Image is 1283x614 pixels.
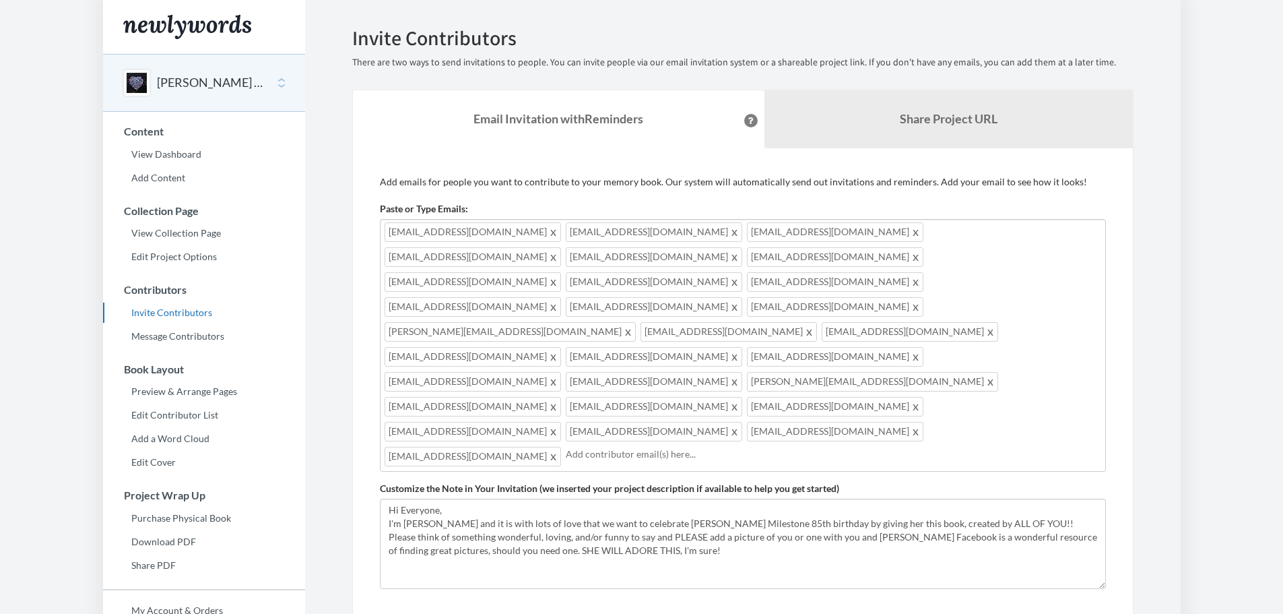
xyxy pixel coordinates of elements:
[352,27,1133,49] h2: Invite Contributors
[747,397,923,417] span: [EMAIL_ADDRESS][DOMAIN_NAME]
[380,499,1106,589] textarea: Hi Everyone, I'm [PERSON_NAME] and it is with lots of love that we want to celebrate [PERSON_NAME...
[822,322,998,342] span: [EMAIL_ADDRESS][DOMAIN_NAME]
[103,452,305,472] a: Edit Cover
[103,303,305,323] a: Invite Contributors
[157,74,266,92] button: [PERSON_NAME] 85th BIRTHDAY
[747,297,923,317] span: [EMAIL_ADDRESS][DOMAIN_NAME]
[123,15,251,39] img: Newlywords logo
[385,372,561,392] span: [EMAIL_ADDRESS][DOMAIN_NAME]
[385,297,561,317] span: [EMAIL_ADDRESS][DOMAIN_NAME]
[566,297,742,317] span: [EMAIL_ADDRESS][DOMAIN_NAME]
[900,111,997,126] b: Share Project URL
[747,272,923,292] span: [EMAIL_ADDRESS][DOMAIN_NAME]
[104,489,305,501] h3: Project Wrap Up
[385,397,561,417] span: [EMAIL_ADDRESS][DOMAIN_NAME]
[566,397,742,417] span: [EMAIL_ADDRESS][DOMAIN_NAME]
[747,347,923,367] span: [EMAIL_ADDRESS][DOMAIN_NAME]
[103,144,305,164] a: View Dashboard
[747,247,923,267] span: [EMAIL_ADDRESS][DOMAIN_NAME]
[385,222,561,242] span: [EMAIL_ADDRESS][DOMAIN_NAME]
[104,284,305,296] h3: Contributors
[103,532,305,552] a: Download PDF
[566,272,742,292] span: [EMAIL_ADDRESS][DOMAIN_NAME]
[104,125,305,137] h3: Content
[103,555,305,576] a: Share PDF
[640,322,817,342] span: [EMAIL_ADDRESS][DOMAIN_NAME]
[103,168,305,188] a: Add Content
[380,175,1106,189] p: Add emails for people you want to contribute to your memory book. Our system will automatically s...
[385,347,561,367] span: [EMAIL_ADDRESS][DOMAIN_NAME]
[566,372,742,392] span: [EMAIL_ADDRESS][DOMAIN_NAME]
[566,447,1101,462] input: Add contributor email(s) here...
[352,56,1133,69] p: There are two ways to send invitations to people. You can invite people via our email invitation ...
[385,322,636,342] span: [PERSON_NAME][EMAIL_ADDRESS][DOMAIN_NAME]
[104,363,305,375] h3: Book Layout
[566,222,742,242] span: [EMAIL_ADDRESS][DOMAIN_NAME]
[566,347,742,367] span: [EMAIL_ADDRESS][DOMAIN_NAME]
[103,405,305,425] a: Edit Contributor List
[380,482,839,495] label: Customize the Note in Your Invitation (we inserted your project description if available to help ...
[385,422,561,441] span: [EMAIL_ADDRESS][DOMAIN_NAME]
[103,223,305,243] a: View Collection Page
[103,247,305,267] a: Edit Project Options
[747,422,923,441] span: [EMAIL_ADDRESS][DOMAIN_NAME]
[103,326,305,346] a: Message Contributors
[566,422,742,441] span: [EMAIL_ADDRESS][DOMAIN_NAME]
[385,272,561,292] span: [EMAIL_ADDRESS][DOMAIN_NAME]
[747,222,923,242] span: [EMAIL_ADDRESS][DOMAIN_NAME]
[103,381,305,402] a: Preview & Arrange Pages
[104,205,305,217] h3: Collection Page
[380,202,468,216] label: Paste or Type Emails:
[747,372,998,392] span: [PERSON_NAME][EMAIL_ADDRESS][DOMAIN_NAME]
[473,111,643,126] strong: Email Invitation with Reminders
[566,247,742,267] span: [EMAIL_ADDRESS][DOMAIN_NAME]
[385,247,561,267] span: [EMAIL_ADDRESS][DOMAIN_NAME]
[103,508,305,528] a: Purchase Physical Book
[385,447,561,466] span: [EMAIL_ADDRESS][DOMAIN_NAME]
[103,429,305,449] a: Add a Word Cloud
